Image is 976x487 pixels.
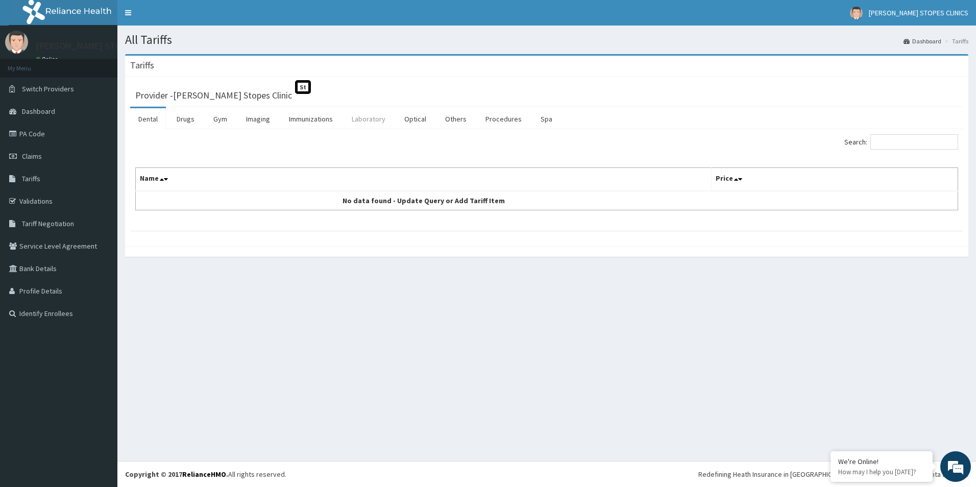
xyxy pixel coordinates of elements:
td: No data found - Update Query or Add Tariff Item [136,191,712,210]
a: Laboratory [344,108,394,130]
span: St [295,80,311,94]
label: Search: [844,134,958,150]
p: How may I help you today? [838,468,925,476]
a: Procedures [477,108,530,130]
a: Others [437,108,475,130]
h1: All Tariffs [125,33,968,46]
input: Search: [870,134,958,150]
img: User Image [5,31,28,54]
li: Tariffs [942,37,968,45]
th: Name [136,168,712,191]
a: Spa [532,108,560,130]
img: User Image [850,7,863,19]
h3: Provider - [PERSON_NAME] Stopes Clinic [135,91,292,100]
div: We're Online! [838,457,925,466]
span: Dashboard [22,107,55,116]
a: Gym [205,108,235,130]
div: Redefining Heath Insurance in [GEOGRAPHIC_DATA] using Telemedicine and Data Science! [698,469,968,479]
strong: Copyright © 2017 . [125,470,228,479]
a: Dashboard [904,37,941,45]
span: Tariff Negotiation [22,219,74,228]
h3: Tariffs [130,61,154,70]
p: [PERSON_NAME] STOPES CLINICS [36,41,169,51]
span: Claims [22,152,42,161]
a: RelianceHMO [182,470,226,479]
a: Online [36,56,60,63]
a: Drugs [168,108,203,130]
a: Immunizations [281,108,341,130]
a: Dental [130,108,166,130]
a: Optical [396,108,434,130]
footer: All rights reserved. [117,461,976,487]
th: Price [711,168,958,191]
a: Imaging [238,108,278,130]
span: [PERSON_NAME] STOPES CLINICS [869,8,968,17]
span: Tariffs [22,174,40,183]
span: Switch Providers [22,84,74,93]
